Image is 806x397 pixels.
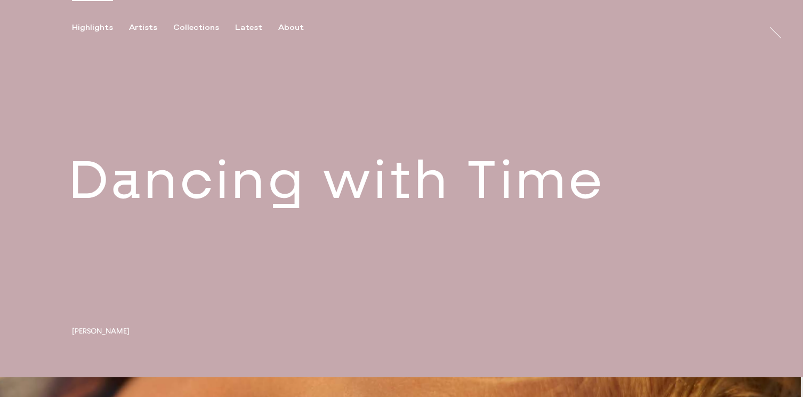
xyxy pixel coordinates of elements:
div: Highlights [72,23,113,33]
button: Highlights [72,23,129,33]
button: About [278,23,320,33]
button: Collections [173,23,235,33]
div: Artists [129,23,157,33]
div: Collections [173,23,219,33]
div: About [278,23,304,33]
button: Latest [235,23,278,33]
button: Artists [129,23,173,33]
div: Latest [235,23,262,33]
